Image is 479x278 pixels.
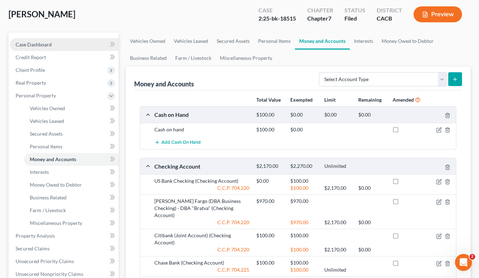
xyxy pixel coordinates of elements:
[16,233,55,239] span: Property Analysis
[10,255,119,268] a: Unsecured Priority Claims
[256,97,281,103] strong: Total Value
[151,111,253,118] div: Cash on Hand
[10,242,119,255] a: Secured Claims
[16,80,46,86] span: Real Property
[24,166,119,178] a: Interests
[287,232,321,239] div: $100.00
[253,232,287,239] div: $100.00
[30,105,65,111] span: Vehicles Owned
[328,15,331,22] span: 7
[287,112,321,118] div: $0.00
[287,259,321,266] div: $100.00
[151,185,253,192] div: C.C.P. 704.220
[10,229,119,242] a: Property Analysis
[254,33,295,50] a: Personal Items
[24,102,119,115] a: Vehicles Owned
[350,33,377,50] a: Interests
[253,177,287,185] div: $0.00
[151,126,253,133] div: Cash on hand
[355,185,389,192] div: $0.00
[24,204,119,217] a: Farm / Livestock
[253,198,287,205] div: $970.00
[126,50,171,67] a: Business Related
[30,207,66,213] span: Farm / Livestock
[16,92,56,98] span: Personal Property
[377,33,438,50] a: Money Owed to Debtor
[16,67,45,73] span: Client Profile
[321,163,355,170] div: Unlimited
[171,50,216,67] a: Farm / Livestock
[16,258,74,264] span: Unsecured Priority Claims
[151,219,253,226] div: C.C.P. 704.220
[287,266,321,273] div: $100.00
[253,126,287,133] div: $100.00
[253,163,287,170] div: $2,170.00
[321,266,355,273] div: Unlimited
[321,246,355,253] div: $2,170.00
[30,194,67,200] span: Business Related
[16,41,52,47] span: Case Dashboard
[455,254,472,271] iframe: Intercom live chat
[377,15,402,23] div: CACB
[30,169,49,175] span: Interests
[344,6,365,15] div: Status
[287,126,321,133] div: $0.00
[469,254,475,260] span: 2
[16,54,46,60] span: Credit Report
[126,33,170,50] a: Vehicles Owned
[24,191,119,204] a: Business Related
[414,6,462,22] button: Preview
[30,131,63,137] span: Secured Assets
[212,33,254,50] a: Secured Assets
[161,140,201,146] span: Add Cash on Hand
[321,112,355,118] div: $0.00
[253,259,287,266] div: $100.00
[151,163,253,170] div: Checking Account
[393,97,414,103] strong: Amended
[24,115,119,127] a: Vehicles Leased
[24,153,119,166] a: Money and Accounts
[258,15,296,23] div: 2:25-bk-18515
[10,51,119,64] a: Credit Report
[24,178,119,191] a: Money Owed to Debtor
[30,143,62,149] span: Personal Items
[307,15,333,23] div: Chapter
[287,246,321,253] div: $100.00
[10,38,119,51] a: Case Dashboard
[30,118,64,124] span: Vehicles Leased
[287,185,321,192] div: $100.00
[287,198,321,205] div: $970.00
[355,219,389,226] div: $0.00
[151,259,253,266] div: Chase Bank (Checking Account)
[151,232,253,246] div: Citibank (Joint Account) (Checking Account)
[24,217,119,229] a: Miscellaneous Property
[170,33,212,50] a: Vehicles Leased
[30,182,82,188] span: Money Owed to Debtor
[344,15,365,23] div: Filed
[24,140,119,153] a: Personal Items
[134,80,194,88] div: Money and Accounts
[287,163,321,170] div: $2,270.00
[151,198,253,219] div: [PERSON_NAME] Fargo (DBA Business Checking) - DBA "Bratva" (Checking Account)
[30,220,82,226] span: Miscellaneous Property
[216,50,276,67] a: Miscellaneous Property
[16,245,50,251] span: Secured Claims
[258,6,296,15] div: Case
[290,97,313,103] strong: Exempted
[307,6,333,15] div: Chapter
[24,127,119,140] a: Secured Assets
[30,156,76,162] span: Money and Accounts
[16,271,83,277] span: Unsecured Nonpriority Claims
[8,9,75,19] span: [PERSON_NAME]
[324,97,336,103] strong: Limit
[377,6,402,15] div: District
[287,177,321,185] div: $100.00
[253,112,287,118] div: $100.00
[321,219,355,226] div: $2,170.00
[355,112,389,118] div: $0.00
[151,177,253,185] div: US Bank Checking (Checking Account)
[154,136,201,149] button: Add Cash on Hand
[287,219,321,226] div: $970.00
[321,185,355,192] div: $2,170.00
[355,246,389,253] div: $0.00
